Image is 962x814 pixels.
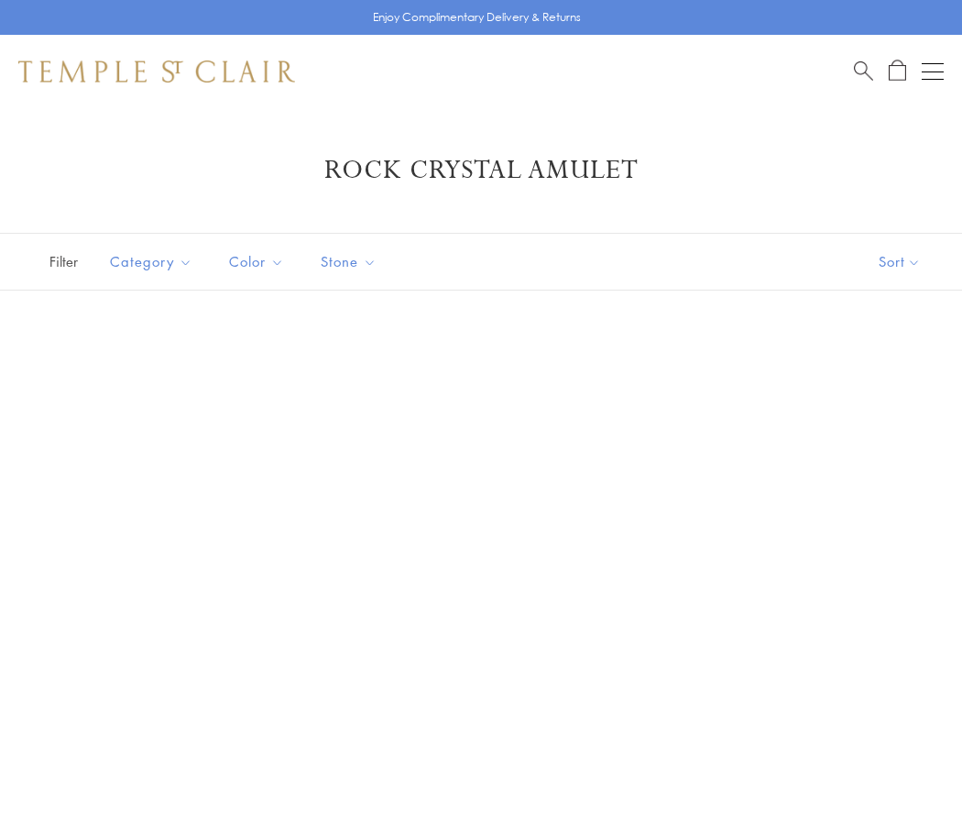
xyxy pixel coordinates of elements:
[101,250,206,273] span: Category
[96,241,206,282] button: Category
[854,60,873,82] a: Search
[307,241,390,282] button: Stone
[312,250,390,273] span: Stone
[215,241,298,282] button: Color
[46,154,916,187] h1: Rock Crystal Amulet
[889,60,906,82] a: Open Shopping Bag
[922,60,944,82] button: Open navigation
[18,60,295,82] img: Temple St. Clair
[220,250,298,273] span: Color
[837,234,962,290] button: Show sort by
[373,8,581,27] p: Enjoy Complimentary Delivery & Returns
